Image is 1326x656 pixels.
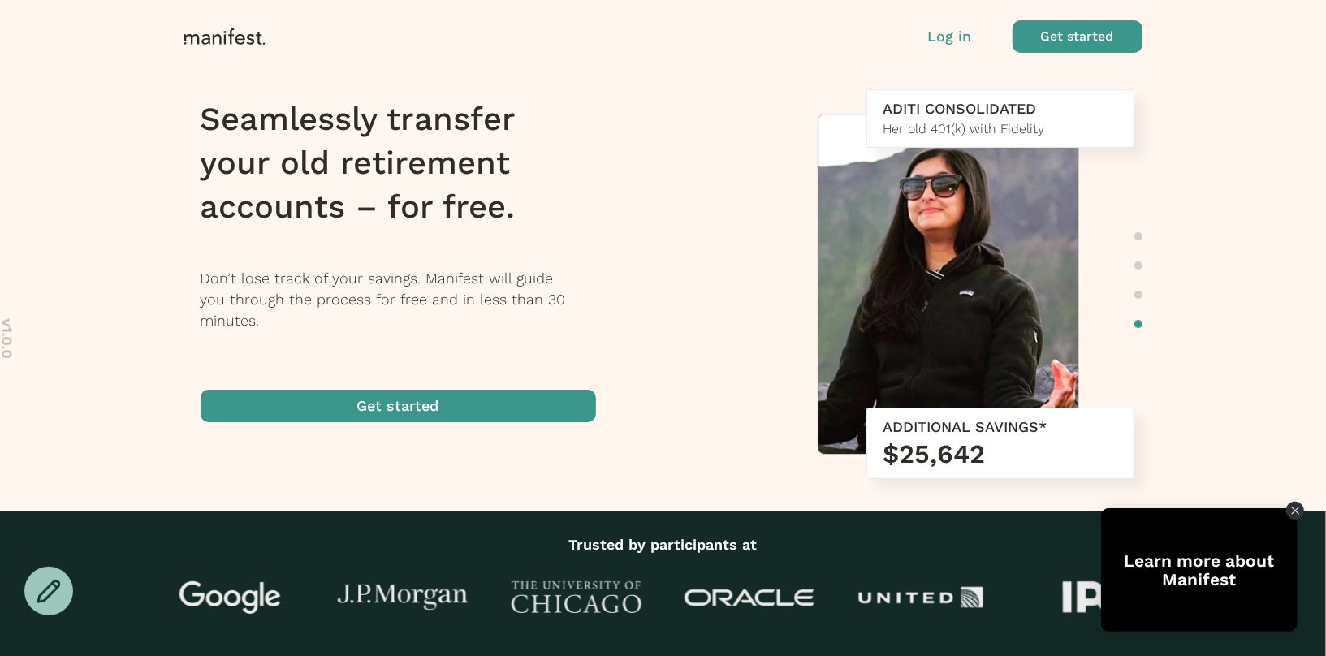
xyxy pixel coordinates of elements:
[201,390,596,422] button: Get started
[883,438,1117,470] h3: $25,642
[201,97,617,229] h1: Seamlessly transfer your old retirement accounts – for free.
[338,585,468,611] img: J.P Morgan
[1101,551,1298,589] div: Learn more about Manifest
[818,114,1078,462] img: Aditi
[928,26,972,47] button: Log in
[165,581,295,614] img: Google
[1101,508,1298,632] div: Open Tolstoy widget
[883,98,1117,119] div: Aditi CONSOLIDATED
[1013,20,1142,53] button: Get started
[883,119,1117,139] div: Her old 401(k) with Fidelity
[685,589,814,606] img: Oracle
[201,268,617,331] p: Don’t lose track of your savings. Manifest will guide you through the process for free and in les...
[883,416,1117,438] div: ADDITIONAL SAVINGS*
[512,581,641,614] img: University of Chicago
[1101,508,1298,632] div: Tolstoy bubble widget
[1286,502,1304,520] div: Close Tolstoy widget
[1101,508,1298,632] div: Open Tolstoy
